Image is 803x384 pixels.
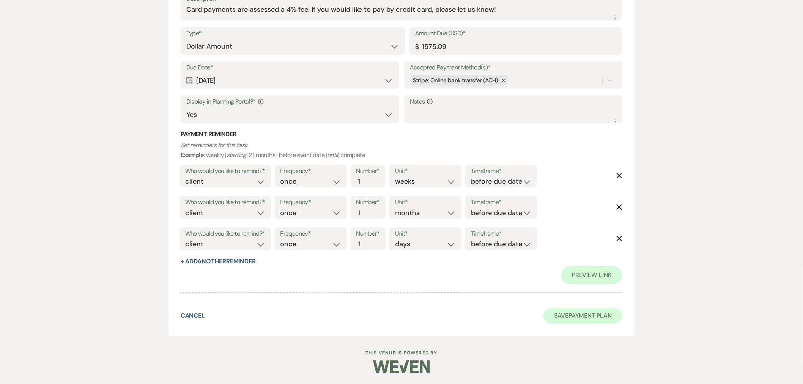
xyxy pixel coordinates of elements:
label: Unit* [395,197,456,208]
label: Number* [356,197,380,208]
span: Stripe: Online bank transfer (ACH) [413,77,498,84]
button: SavePayment Plan [543,308,622,324]
div: [DATE] [186,73,393,88]
p: : weekly | | 2 | months | before event date | | complete [181,140,622,160]
label: Notes [410,96,617,107]
label: Type* [186,28,399,39]
label: Frequency* [280,166,341,177]
label: Number* [356,228,380,239]
label: Timeframe* [471,228,532,239]
label: Unit* [395,228,456,239]
label: Who would you like to remind?* [185,166,265,177]
img: Weven Logo [373,354,430,380]
label: Accepted Payment Method(s)* [410,62,617,73]
i: starting [227,151,246,159]
label: Timeframe* [471,197,532,208]
label: Amount Due (USD)* [415,28,617,39]
button: Cancel [181,313,205,319]
button: + AddAnotherReminder [181,259,256,265]
a: Preview Link [561,266,622,285]
b: Example [181,151,204,159]
label: Timeframe* [471,166,532,177]
label: Number* [356,166,380,177]
label: Frequency* [280,228,341,239]
div: $ [415,42,419,52]
label: Who would you like to remind?* [185,228,265,239]
i: Set reminders for this task. [181,141,248,149]
label: Unit* [395,166,456,177]
i: until [327,151,338,159]
label: Due Date* [186,62,393,73]
label: Who would you like to remind?* [185,197,265,208]
label: Display in Planning Portal?* [186,96,393,107]
label: Frequency* [280,197,341,208]
textarea: Card payments are assessed a 4% fee. If you would like to pay by credit card, please let us know! [186,5,617,20]
h3: Payment Reminder [181,130,622,138]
